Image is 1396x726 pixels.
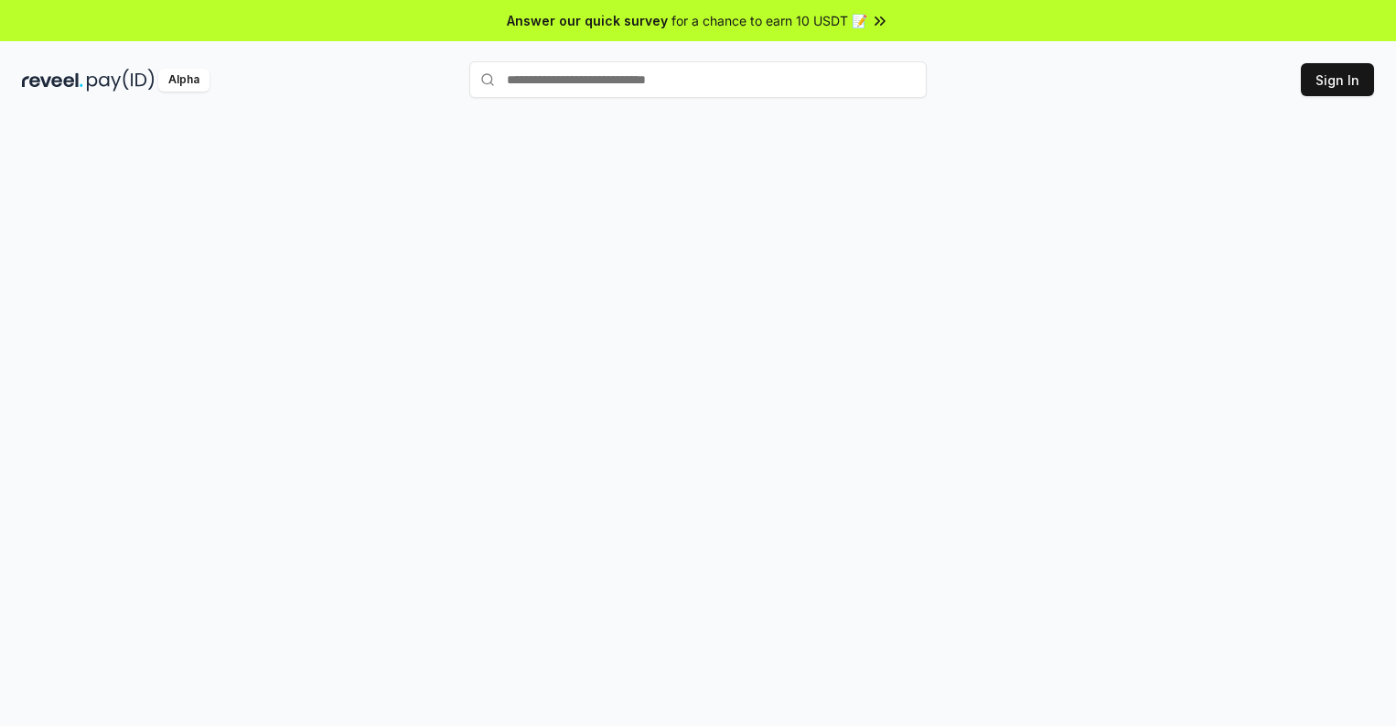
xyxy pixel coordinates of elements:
[507,11,668,30] span: Answer our quick survey
[22,69,83,92] img: reveel_dark
[158,69,209,92] div: Alpha
[1301,63,1374,96] button: Sign In
[87,69,155,92] img: pay_id
[671,11,867,30] span: for a chance to earn 10 USDT 📝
